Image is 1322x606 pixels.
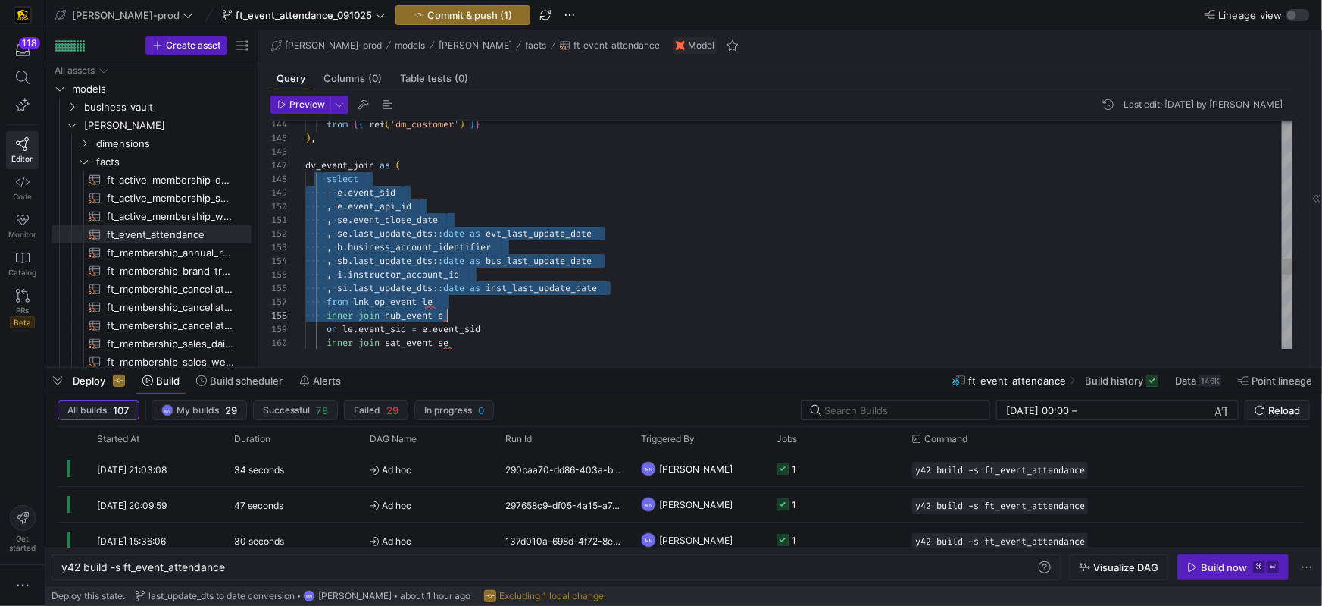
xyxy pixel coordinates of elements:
[52,334,252,353] div: Press SPACE to select this row.
[6,207,39,245] a: Monitor
[52,298,252,316] div: Press SPACE to select this row.
[1006,404,1069,416] input: Start datetime
[370,488,487,523] span: Ad hoc
[1253,561,1265,573] kbd: ⌘
[1177,554,1289,580] button: Build now⌘⏎
[58,523,1304,558] div: Press SPACE to select this row.
[6,131,39,169] a: Editor
[234,500,283,511] y42-duration: 47 seconds
[1267,561,1279,573] kbd: ⏎
[8,268,36,277] span: Catalog
[270,172,287,186] div: 148
[52,80,252,98] div: Press SPACE to select this row.
[72,9,180,21] span: [PERSON_NAME]-prod
[52,262,252,280] div: Press SPACE to select this row.
[12,154,33,163] span: Editor
[270,96,330,114] button: Preview
[385,309,433,322] span: hub_event
[496,487,632,522] div: 297658c9-df05-4a15-a743-ddfbbb17d5a3
[1268,404,1300,416] span: Reload
[270,145,287,159] div: 146
[422,323,427,335] span: e
[924,434,967,444] span: Command
[327,241,332,253] span: ,
[263,405,310,416] span: Successful
[234,535,284,547] y42-duration: 30 seconds
[688,40,714,51] span: Model
[97,464,167,476] span: [DATE] 21:03:08
[236,9,372,21] span: ft_event_attendance_091025
[6,283,39,334] a: PRsBeta
[107,317,234,334] span: ft_membership_cancellations​​​​​​​​​​
[72,80,249,98] span: models
[433,323,480,335] span: event_sid
[311,132,316,144] span: ,
[337,200,342,212] span: e
[327,228,332,240] span: ,
[107,244,234,262] span: ft_membership_annual_retention​​​​​​​​​​
[270,281,287,295] div: 156
[348,282,353,294] span: .
[52,353,252,371] a: ft_membership_sales_weekly_forecast​​​​​​​​​​
[166,40,220,51] span: Create asset
[348,187,395,199] span: event_sid
[107,226,234,243] span: ft_event_attendance​​​​​​​​​​
[152,400,247,420] button: MNMy builds29
[97,434,139,444] span: Started At
[358,337,380,349] span: join
[107,190,234,207] span: ft_active_membership_snapshot​​​​​​​​​​
[368,74,382,83] span: (0)
[411,323,417,335] span: =
[439,40,512,51] span: [PERSON_NAME]
[270,240,287,254] div: 153
[52,171,252,189] a: ft_active_membership_daily_forecast​​​​​​​​​​
[496,451,632,486] div: 290baa70-dd86-403a-bcd1-9ed254ec9de2
[486,228,592,240] span: evt_last_update_date
[386,404,398,416] span: 29
[348,255,353,267] span: .
[422,296,433,308] span: le
[337,187,342,199] span: e
[792,451,796,487] div: 1
[353,296,417,308] span: lnk_op_event
[777,434,797,444] span: Jobs
[52,280,252,298] div: Press SPACE to select this row.
[480,586,608,606] button: Excluding 1 local change
[8,230,36,239] span: Monitor
[52,225,252,243] div: Press SPACE to select this row.
[145,36,227,55] button: Create asset
[641,461,656,476] div: MN
[358,309,380,322] span: join
[455,74,468,83] span: (0)
[161,404,173,416] div: MN
[270,199,287,213] div: 150
[400,74,468,83] span: Table tests
[189,368,289,394] button: Build scheduler
[659,451,733,487] span: [PERSON_NAME]
[267,36,386,55] button: [PERSON_NAME]-prod
[97,535,166,547] span: [DATE] 15:36:06
[270,322,287,336] div: 159
[676,41,685,50] img: undefined
[438,309,443,322] span: e
[486,255,592,267] span: bus_last_update_date
[52,316,252,334] div: Press SPACE to select this row.
[52,189,252,207] a: ft_active_membership_snapshot​​​​​​​​​​
[327,296,348,308] span: from
[380,159,390,171] span: as
[113,404,130,416] span: 107
[234,464,284,476] y42-duration: 34 seconds
[522,36,551,55] button: facts
[443,255,464,267] span: date
[58,451,1304,487] div: Press SPACE to select this row.
[526,40,547,51] span: facts
[400,591,470,601] span: about 1 hour ago
[370,434,417,444] span: DAG Name
[395,159,401,171] span: (
[395,40,426,51] span: models
[270,268,287,281] div: 155
[327,268,332,281] span: ,
[270,159,287,172] div: 147
[318,591,392,601] span: [PERSON_NAME]
[107,171,234,189] span: ft_active_membership_daily_forecast​​​​​​​​​​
